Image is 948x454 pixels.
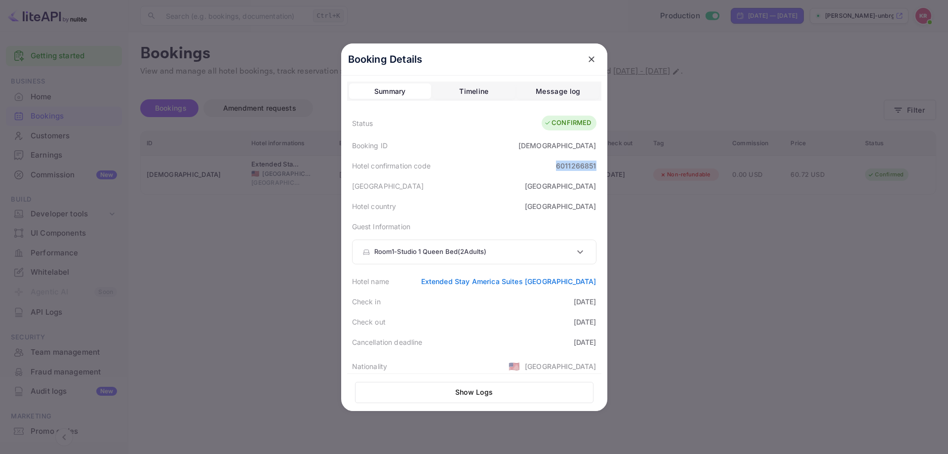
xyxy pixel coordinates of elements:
[352,161,431,171] div: Hotel confirmation code
[525,181,596,191] div: [GEOGRAPHIC_DATA]
[583,50,600,68] button: close
[352,221,596,232] p: Guest Information
[352,317,386,327] div: Check out
[525,361,596,371] div: [GEOGRAPHIC_DATA]
[509,357,520,375] span: United States
[517,83,599,99] button: Message log
[421,277,596,286] a: Extended Stay America Suites [GEOGRAPHIC_DATA]
[352,276,390,287] div: Hotel name
[352,181,424,191] div: [GEOGRAPHIC_DATA]
[459,85,488,97] div: Timeline
[525,201,596,211] div: [GEOGRAPHIC_DATA]
[544,118,591,128] div: CONFIRMED
[574,337,596,347] div: [DATE]
[556,161,596,171] div: 6011266851
[348,52,423,67] p: Booking Details
[374,247,487,257] p: Room 1 - Studio 1 Queen Bed ( 2 Adults )
[349,83,431,99] button: Summary
[536,85,580,97] div: Message log
[518,140,596,151] div: [DEMOGRAPHIC_DATA]
[352,361,388,371] div: Nationality
[352,296,381,307] div: Check in
[574,317,596,327] div: [DATE]
[355,382,593,403] button: Show Logs
[574,296,596,307] div: [DATE]
[352,337,423,347] div: Cancellation deadline
[353,240,596,264] div: Room1-Studio 1 Queen Bed(2Adults)
[374,85,406,97] div: Summary
[352,201,396,211] div: Hotel country
[352,140,388,151] div: Booking ID
[352,118,373,128] div: Status
[433,83,515,99] button: Timeline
